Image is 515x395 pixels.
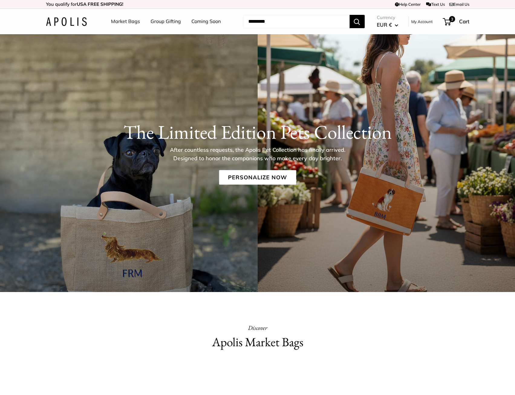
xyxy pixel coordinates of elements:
[459,18,469,25] span: Cart
[151,17,181,26] a: Group Gifting
[449,2,469,7] a: Email Us
[152,322,363,333] p: Discover
[449,16,455,22] span: 3
[111,17,140,26] a: Market Bags
[191,17,221,26] a: Coming Soon
[77,1,123,7] strong: USA FREE SHIPPING!
[243,15,350,28] input: Search...
[377,13,398,22] span: Currency
[152,333,363,351] h2: Apolis Market Bags
[426,2,445,7] a: Text Us
[350,15,365,28] button: Search
[395,2,421,7] a: Help Center
[377,22,392,28] span: EUR €
[46,121,469,144] h1: The Limited Edition Pets Collection
[377,20,398,30] button: EUR €
[411,18,433,25] a: My Account
[159,146,356,163] p: After countless requests, the Apolis Pet Collection has finally arrived. Designed to honor the co...
[46,17,87,26] img: Apolis
[443,17,469,26] a: 3 Cart
[219,170,296,185] a: Personalize Now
